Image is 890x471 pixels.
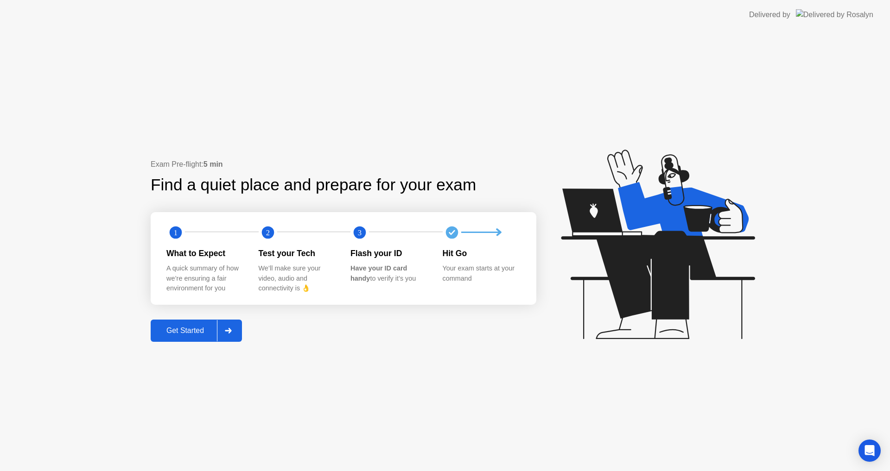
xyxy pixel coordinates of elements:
div: Hit Go [443,247,520,259]
div: Get Started [153,327,217,335]
div: Your exam starts at your command [443,264,520,283]
b: Have your ID card handy [350,264,407,282]
div: Flash your ID [350,247,428,259]
button: Get Started [151,320,242,342]
div: Exam Pre-flight: [151,159,536,170]
div: Find a quiet place and prepare for your exam [151,173,477,197]
div: We’ll make sure your video, audio and connectivity is 👌 [259,264,336,294]
div: A quick summary of how we’re ensuring a fair environment for you [166,264,244,294]
text: 2 [266,228,269,237]
div: Test your Tech [259,247,336,259]
b: 5 min [203,160,223,168]
div: What to Expect [166,247,244,259]
img: Delivered by Rosalyn [796,9,873,20]
text: 1 [174,228,178,237]
text: 3 [358,228,362,237]
div: to verify it’s you [350,264,428,283]
div: Open Intercom Messenger [858,440,881,462]
div: Delivered by [749,9,790,20]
